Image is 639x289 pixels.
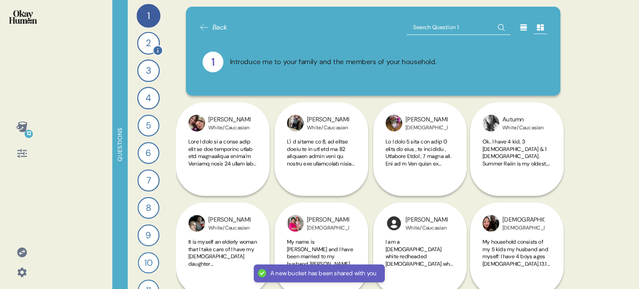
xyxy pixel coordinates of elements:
[406,115,448,124] div: [PERSON_NAME]
[208,225,250,231] div: White/Caucasian
[136,4,160,27] div: 1
[208,115,250,124] div: [PERSON_NAME]
[386,215,402,232] img: l1ibTKarBSWXLOhlfT5LxFP+OttMJpPJZDKZTCbz9PgHEggSPYjZSwEAAAAASUVORK5CYII=
[503,115,544,124] div: Autumn
[386,115,402,131] img: profilepic_9785548364880890.jpg
[503,225,545,231] div: [DEMOGRAPHIC_DATA]/Latina
[213,22,228,32] span: Back
[307,124,349,131] div: White/Caucasian
[138,115,159,136] div: 5
[9,10,37,24] img: okayhuman.3b1b6348.png
[208,124,250,131] div: White/Caucasian
[138,197,159,219] div: 8
[307,115,349,124] div: [PERSON_NAME]
[138,142,159,164] div: 6
[503,215,545,225] div: [DEMOGRAPHIC_DATA]
[208,215,250,225] div: [PERSON_NAME]
[287,215,304,232] img: profilepic_25052726781000260.jpg
[203,52,223,72] div: 1
[307,225,349,231] div: [DEMOGRAPHIC_DATA]/Latina
[137,32,160,55] div: 2
[406,124,448,131] div: [DEMOGRAPHIC_DATA]/Latina
[307,215,349,225] div: [PERSON_NAME]
[25,130,33,138] div: 12
[138,252,159,273] div: 10
[406,225,448,231] div: White/Caucasian
[270,269,376,277] div: A new bucket has been shared with you
[137,87,160,109] div: 4
[406,20,510,35] input: Search Question 1
[137,59,160,82] div: 3
[138,225,160,247] div: 9
[188,115,205,131] img: profilepic_24749191034715980.jpg
[483,215,499,232] img: profilepic_24691639040429606.jpg
[483,115,499,131] img: profilepic_24115065041526172.jpg
[406,215,448,225] div: [PERSON_NAME]
[230,57,437,67] div: Introduce me to your family and the members of your household.
[188,215,205,232] img: profilepic_31468661842780186.jpg
[503,124,544,131] div: White/Caucasian
[287,115,304,131] img: profilepic_24188938824125219.jpg
[137,169,159,191] div: 7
